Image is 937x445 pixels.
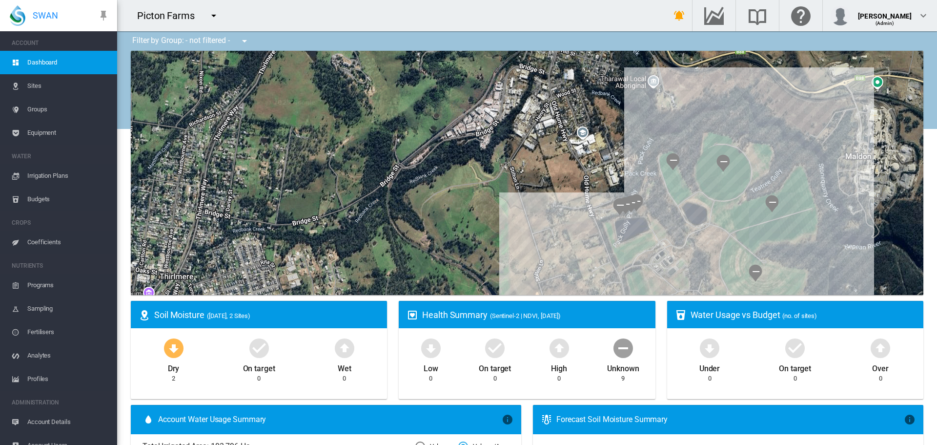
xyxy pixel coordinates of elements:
div: Unknown [607,360,639,374]
div: 2 [172,374,175,383]
md-icon: icon-cup-water [675,309,687,321]
div: Picton Farms [137,9,204,22]
div: 9 [621,374,625,383]
div: 0 [708,374,712,383]
div: NDVI: P01_SHA [716,154,730,172]
span: Account Details [27,410,109,434]
md-icon: icon-checkbox-marked-circle [247,336,271,360]
md-icon: icon-information [904,414,916,425]
md-icon: icon-arrow-up-bold-circle [548,336,571,360]
md-icon: icon-minus-circle [611,336,635,360]
div: NDVI: Pack gully - Western Dam SHA1 [613,198,627,215]
div: 0 [257,374,261,383]
div: Over [872,360,889,374]
div: NDVI: Picton Farm SS1 SHA [666,153,680,170]
div: Dry [168,360,180,374]
span: Budgets [27,188,109,211]
div: NDVI: Pack gully - Western Dam SHA4 [630,194,643,212]
div: NDVI: Pack gully - Western Dam SHA2 [619,197,632,214]
img: profile.jpg [831,6,850,25]
span: Coefficients [27,231,109,254]
div: 0 [879,374,882,383]
md-icon: Go to the Data Hub [702,10,726,21]
div: 0 [557,374,561,383]
div: Wet [338,360,351,374]
div: On target [779,360,811,374]
md-icon: Click here for help [789,10,813,21]
md-icon: icon-menu-down [239,35,250,47]
span: (Admin) [876,21,895,26]
div: High [551,360,567,374]
md-icon: icon-menu-down [208,10,220,21]
span: ADMINISTRATION [12,395,109,410]
div: 0 [493,374,497,383]
div: [PERSON_NAME] [858,7,912,17]
div: On target [479,360,511,374]
div: Low [424,360,438,374]
div: NDVI: Powerline Road and ED Overflow SHA [765,195,779,212]
button: icon-menu-down [204,6,224,25]
span: ([DATE], 2 Sites) [207,312,250,319]
div: Health Summary [422,309,647,321]
button: icon-bell-ring [670,6,689,25]
md-icon: icon-information [502,414,513,425]
div: NDVI: Pack gully - Western Dam SHA3 [624,195,638,213]
md-icon: icon-map-marker-radius [139,309,150,321]
md-icon: icon-arrow-down-bold-circle [698,336,721,360]
span: Programs [27,274,109,297]
span: Account Water Usage Summary [158,414,502,425]
div: 0 [343,374,346,383]
div: Forecast Soil Moisture Summary [556,414,904,425]
span: Groups [27,98,109,121]
md-icon: icon-heart-box-outline [407,309,418,321]
span: Sampling [27,297,109,320]
span: Equipment [27,121,109,145]
span: ACCOUNT [12,35,109,51]
div: 0 [794,374,797,383]
span: Fertilisers [27,320,109,344]
span: Analytes [27,344,109,367]
md-icon: Search the knowledge base [746,10,769,21]
md-icon: icon-checkbox-marked-circle [483,336,507,360]
md-icon: icon-pin [98,10,109,21]
span: (Sentinel-2 | NDVI, [DATE]) [490,312,561,319]
md-icon: icon-water [143,414,154,425]
span: WATER [12,148,109,164]
button: icon-menu-down [235,31,254,51]
span: Profiles [27,367,109,391]
div: Filter by Group: - not filtered - [125,31,257,51]
span: SWAN [33,9,58,21]
md-icon: icon-chevron-down [917,10,929,21]
md-icon: icon-checkbox-marked-circle [783,336,807,360]
div: On target [243,360,275,374]
span: Sites [27,74,109,98]
div: 0 [429,374,432,383]
md-icon: icon-arrow-down-bold-circle [419,336,443,360]
md-icon: icon-arrow-up-bold-circle [869,336,892,360]
md-icon: icon-bell-ring [673,10,685,21]
span: Dashboard [27,51,109,74]
md-icon: icon-arrow-down-bold-circle [162,336,185,360]
div: NDVI: Pivot 2 SHA [749,264,762,282]
md-icon: icon-arrow-up-bold-circle [333,336,356,360]
span: (no. of sites) [782,312,817,319]
span: NUTRIENTS [12,258,109,274]
md-icon: icon-thermometer-lines [541,414,552,425]
span: Irrigation Plans [27,164,109,188]
div: Water Usage vs Budget [691,309,916,321]
img: SWAN-Landscape-Logo-Colour-drop.png [10,5,25,26]
div: Soil Moisture [154,309,379,321]
span: CROPS [12,215,109,231]
div: Under [699,360,720,374]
